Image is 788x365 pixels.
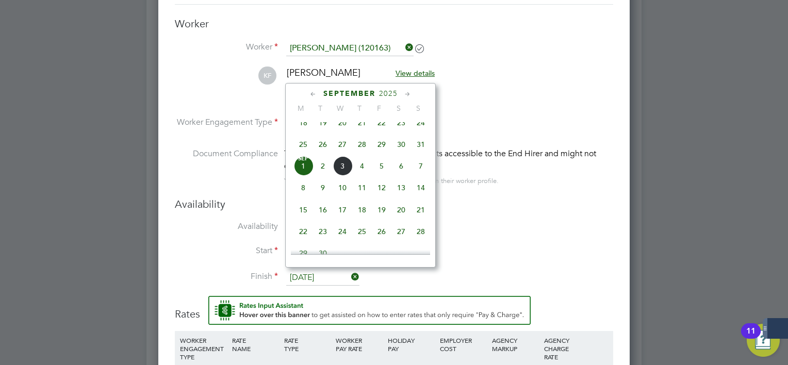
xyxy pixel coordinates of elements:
div: RATE NAME [229,331,282,358]
span: 9 [313,178,333,197]
span: T [310,104,330,113]
div: You can edit access to this worker’s documents from their worker profile. [284,175,499,187]
span: 14 [411,178,431,197]
label: Worker [175,42,278,53]
input: Select one [286,270,359,286]
label: Document Compliance [175,147,278,185]
span: 23 [313,222,333,241]
h3: Availability [175,197,613,211]
span: 29 [293,243,313,263]
span: 24 [333,222,352,241]
div: 11 [746,331,756,344]
span: Sep [293,156,313,161]
span: 25 [352,222,372,241]
span: 19 [372,200,391,220]
span: View details [396,69,435,78]
label: Availability [175,221,278,232]
span: 20 [333,113,352,132]
span: T [350,104,369,113]
span: 15 [293,200,313,220]
input: Search for... [286,41,414,56]
span: 20 [391,200,411,220]
span: 30 [391,135,411,154]
span: 23 [391,113,411,132]
span: 27 [391,222,411,241]
span: 11 [352,178,372,197]
span: 31 [411,135,431,154]
div: WORKER PAY RATE [333,331,385,358]
span: 6 [391,156,411,176]
span: 26 [313,135,333,154]
span: S [408,104,428,113]
span: 19 [313,113,333,132]
div: HOLIDAY PAY [385,331,437,358]
div: AGENCY MARKUP [489,331,541,358]
div: RATE TYPE [282,331,334,358]
span: 18 [352,200,372,220]
h3: Worker [175,17,613,30]
button: Rate Assistant [208,296,531,325]
span: M [291,104,310,113]
span: September [323,89,375,98]
span: 10 [333,178,352,197]
span: 21 [352,113,372,132]
span: 13 [391,178,411,197]
span: W [330,104,350,113]
span: [PERSON_NAME] [287,67,360,78]
h3: Rates [175,296,613,321]
span: 18 [293,113,313,132]
span: 25 [293,135,313,154]
span: 28 [352,135,372,154]
span: 1 [293,156,313,176]
span: 16 [313,200,333,220]
span: 26 [372,222,391,241]
span: 3 [333,156,352,176]
span: 7 [411,156,431,176]
span: F [369,104,389,113]
span: 2 [313,156,333,176]
span: 4 [352,156,372,176]
label: Worker Engagement Type [175,117,278,128]
span: 29 [372,135,391,154]
span: 5 [372,156,391,176]
label: Start [175,245,278,256]
div: This worker has no Compliance Documents accessible to the End Hirer and might not qualify for thi... [284,147,613,172]
label: Finish [175,271,278,282]
span: 12 [372,178,391,197]
span: 30 [313,243,333,263]
span: 27 [333,135,352,154]
button: Open Resource Center, 11 new notifications [747,324,780,357]
span: 8 [293,178,313,197]
div: EMPLOYER COST [437,331,489,358]
span: 2025 [379,89,398,98]
span: 17 [333,200,352,220]
span: S [389,104,408,113]
span: 24 [411,113,431,132]
span: 22 [372,113,391,132]
span: 28 [411,222,431,241]
span: 22 [293,222,313,241]
span: KF [258,67,276,85]
span: 21 [411,200,431,220]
